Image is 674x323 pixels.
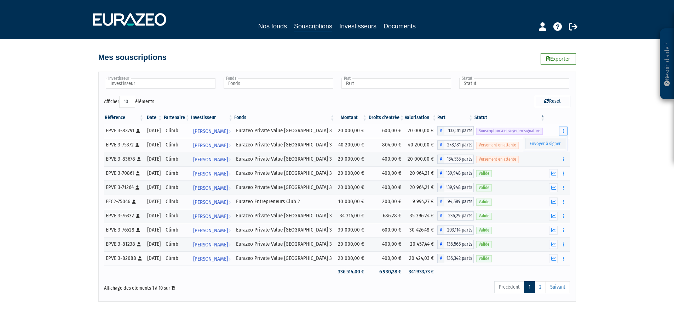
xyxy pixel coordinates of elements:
[190,195,234,209] a: [PERSON_NAME]
[546,281,570,293] a: Suivant
[193,125,228,138] span: [PERSON_NAME]
[190,209,234,223] a: [PERSON_NAME]
[147,198,160,205] div: [DATE]
[335,138,368,152] td: 40 200,00 €
[228,224,231,237] i: Voir l'investisseur
[368,112,405,124] th: Droits d'entrée: activer pour trier la colonne par ordre croissant
[437,183,444,192] span: A
[437,254,444,263] span: A
[444,240,474,249] span: 136,565 parts
[444,197,474,206] span: 94,589 parts
[98,53,167,62] h4: Mes souscriptions
[190,124,234,138] a: [PERSON_NAME]
[437,197,474,206] div: A - Eurazeo Entrepreneurs Club 2
[104,112,145,124] th: Référence : activer pour trier la colonne par ordre croissant
[228,210,231,223] i: Voir l'investisseur
[405,138,437,152] td: 40 200,00 €
[106,212,142,219] div: EPVE 3-76332
[405,251,437,266] td: 20 424,03 €
[193,153,228,166] span: [PERSON_NAME]
[236,240,333,248] div: Eurazeo Private Value [GEOGRAPHIC_DATA] 3
[236,226,333,234] div: Eurazeo Private Value [GEOGRAPHIC_DATA] 3
[163,209,191,223] td: Climb
[368,180,405,195] td: 400,00 €
[437,183,474,192] div: A - Eurazeo Private Value Europe 3
[106,184,142,191] div: EPVE 3-71264
[368,152,405,166] td: 400,00 €
[476,213,492,219] span: Valide
[190,223,234,237] a: [PERSON_NAME]
[193,196,228,209] span: [PERSON_NAME]
[163,124,191,138] td: Climb
[437,169,444,178] span: A
[444,254,474,263] span: 136,342 parts
[163,166,191,180] td: Climb
[368,251,405,266] td: 400,00 €
[138,256,142,261] i: [Français] Personne physique
[147,255,160,262] div: [DATE]
[193,252,228,266] span: [PERSON_NAME]
[106,127,142,134] div: EPVE 3-83791
[405,209,437,223] td: 35 396,24 €
[147,212,160,219] div: [DATE]
[476,142,519,149] span: Versement en attente
[368,138,405,152] td: 804,00 €
[476,241,492,248] span: Valide
[193,224,228,237] span: [PERSON_NAME]
[444,225,474,235] span: 203,114 parts
[335,112,368,124] th: Montant: activer pour trier la colonne par ordre croissant
[190,138,234,152] a: [PERSON_NAME]
[525,138,565,150] a: Envoyer à signer
[476,227,492,234] span: Valide
[368,223,405,237] td: 600,00 €
[190,112,234,124] th: Investisseur: activer pour trier la colonne par ordre croissant
[104,96,154,108] label: Afficher éléments
[147,226,160,234] div: [DATE]
[136,228,140,232] i: [Français] Personne physique
[106,255,142,262] div: EPVE 3-82088
[106,141,142,149] div: EPVE 3-75372
[163,180,191,195] td: Climb
[147,155,160,163] div: [DATE]
[106,155,142,163] div: EPVE 3-83678
[144,112,163,124] th: Date: activer pour trier la colonne par ordre croissant
[476,170,492,177] span: Valide
[437,126,444,135] span: A
[368,209,405,223] td: 686,28 €
[228,238,231,251] i: Voir l'investisseur
[335,152,368,166] td: 20 000,00 €
[437,211,444,221] span: A
[236,169,333,177] div: Eurazeo Private Value [GEOGRAPHIC_DATA] 3
[163,195,191,209] td: Climb
[335,166,368,180] td: 20 000,00 €
[437,169,474,178] div: A - Eurazeo Private Value Europe 3
[405,223,437,237] td: 30 426,48 €
[437,140,474,150] div: A - Eurazeo Private Value Europe 3
[228,167,231,180] i: Voir l'investisseur
[437,140,444,150] span: A
[437,240,474,249] div: A - Eurazeo Private Value Europe 3
[437,225,474,235] div: A - Eurazeo Private Value Europe 3
[335,124,368,138] td: 20 000,00 €
[368,195,405,209] td: 200,00 €
[663,32,671,96] p: Besoin d'aide ?
[405,266,437,278] td: 341 933,73 €
[405,124,437,138] td: 20 000,00 €
[384,21,416,31] a: Documents
[444,183,474,192] span: 139,948 parts
[163,138,191,152] td: Climb
[368,166,405,180] td: 400,00 €
[106,240,142,248] div: EPVE 3-81238
[163,112,191,124] th: Partenaire: activer pour trier la colonne par ordre croissant
[437,240,444,249] span: A
[234,112,335,124] th: Fonds: activer pour trier la colonne par ordre croissant
[236,212,333,219] div: Eurazeo Private Value [GEOGRAPHIC_DATA] 3
[476,156,519,163] span: Versement en attente
[476,128,543,134] span: Souscription à envoyer en signature
[535,96,570,107] button: Reset
[228,252,231,266] i: Voir l'investisseur
[368,124,405,138] td: 600,00 €
[335,195,368,209] td: 10 000,00 €
[104,280,292,292] div: Affichage des éléments 1 à 10 sur 15
[437,126,474,135] div: A - Eurazeo Private Value Europe 3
